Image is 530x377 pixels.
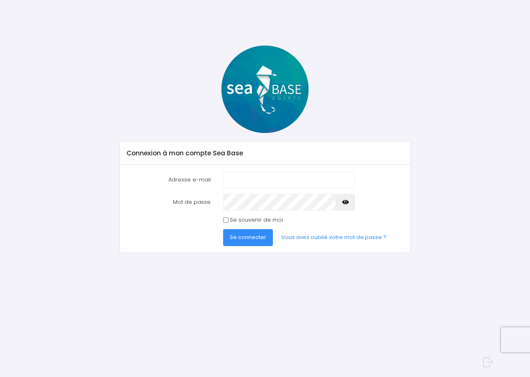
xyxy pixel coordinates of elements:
a: Vous avez oublié votre mot de passe ? [275,229,393,246]
span: Se connecter [230,233,266,241]
button: Se connecter [223,229,273,246]
label: Adresse e-mail [120,172,216,188]
label: Se souvenir de moi [230,216,283,224]
label: Mot de passe [120,194,216,210]
div: Connexion à mon compte Sea Base [120,142,410,165]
